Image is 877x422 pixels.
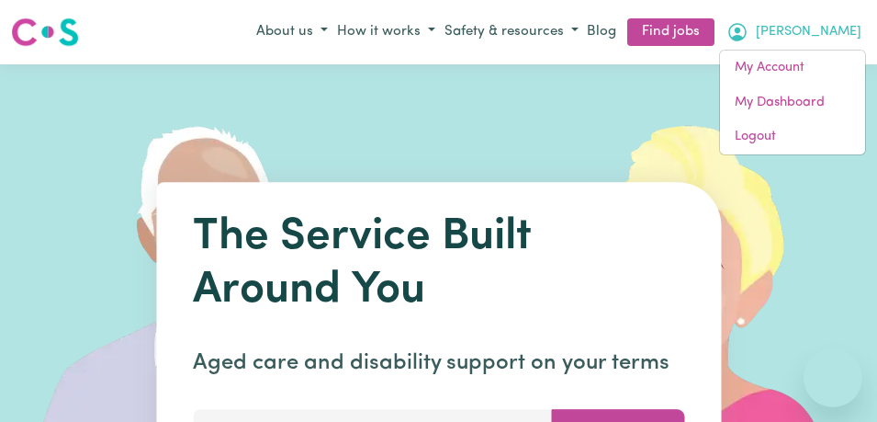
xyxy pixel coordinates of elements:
a: Blog [583,18,620,47]
h1: The Service Built Around You [193,211,684,317]
button: My Account [722,17,866,48]
span: [PERSON_NAME] [756,22,861,42]
a: Find jobs [627,18,714,47]
button: How it works [332,17,440,48]
iframe: Button to launch messaging window [804,348,862,407]
p: Aged care and disability support on your terms [193,347,684,380]
div: My Account [719,50,866,155]
button: Safety & resources [440,17,583,48]
a: Logout [720,120,865,154]
img: Careseekers logo [11,16,79,49]
a: My Dashboard [720,86,865,120]
button: About us [252,17,332,48]
a: Careseekers logo [11,11,79,53]
a: My Account [720,51,865,86]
